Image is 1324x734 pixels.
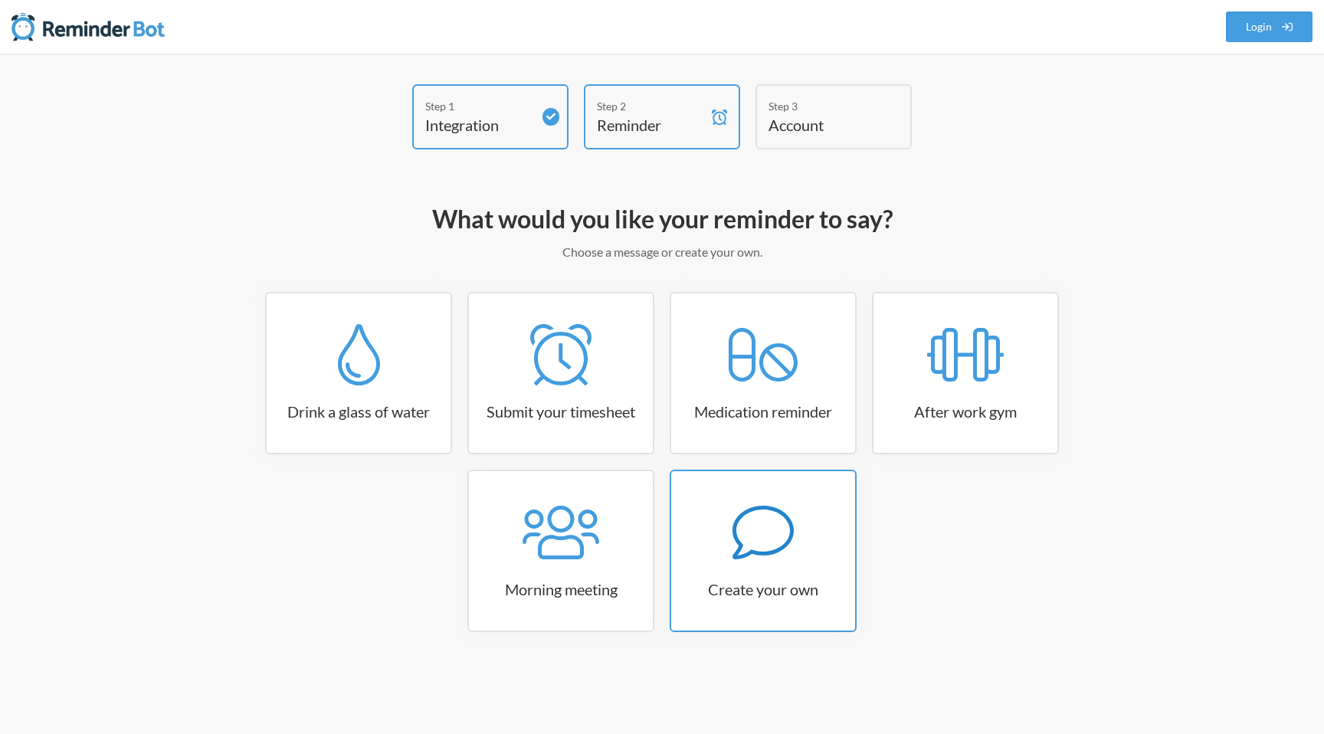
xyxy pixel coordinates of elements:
h3: Drink a glass of water [267,401,451,422]
div: Step 1 [425,98,533,114]
h4: Reminder [597,114,704,136]
h3: Morning meeting [469,578,653,600]
h4: Account [769,114,876,136]
div: Step 3 [769,98,876,114]
p: Choose a message or create your own. [218,243,1106,261]
h3: After work gym [873,401,1057,422]
div: Step 2 [597,98,704,114]
a: Login [1226,11,1313,42]
h3: Medication reminder [671,401,855,422]
h3: Create your own [671,578,855,600]
h4: Integration [425,114,533,136]
h2: What would you like your reminder to say? [218,203,1106,235]
h3: Submit your timesheet [469,401,653,422]
img: Reminder Bot [11,11,165,42]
